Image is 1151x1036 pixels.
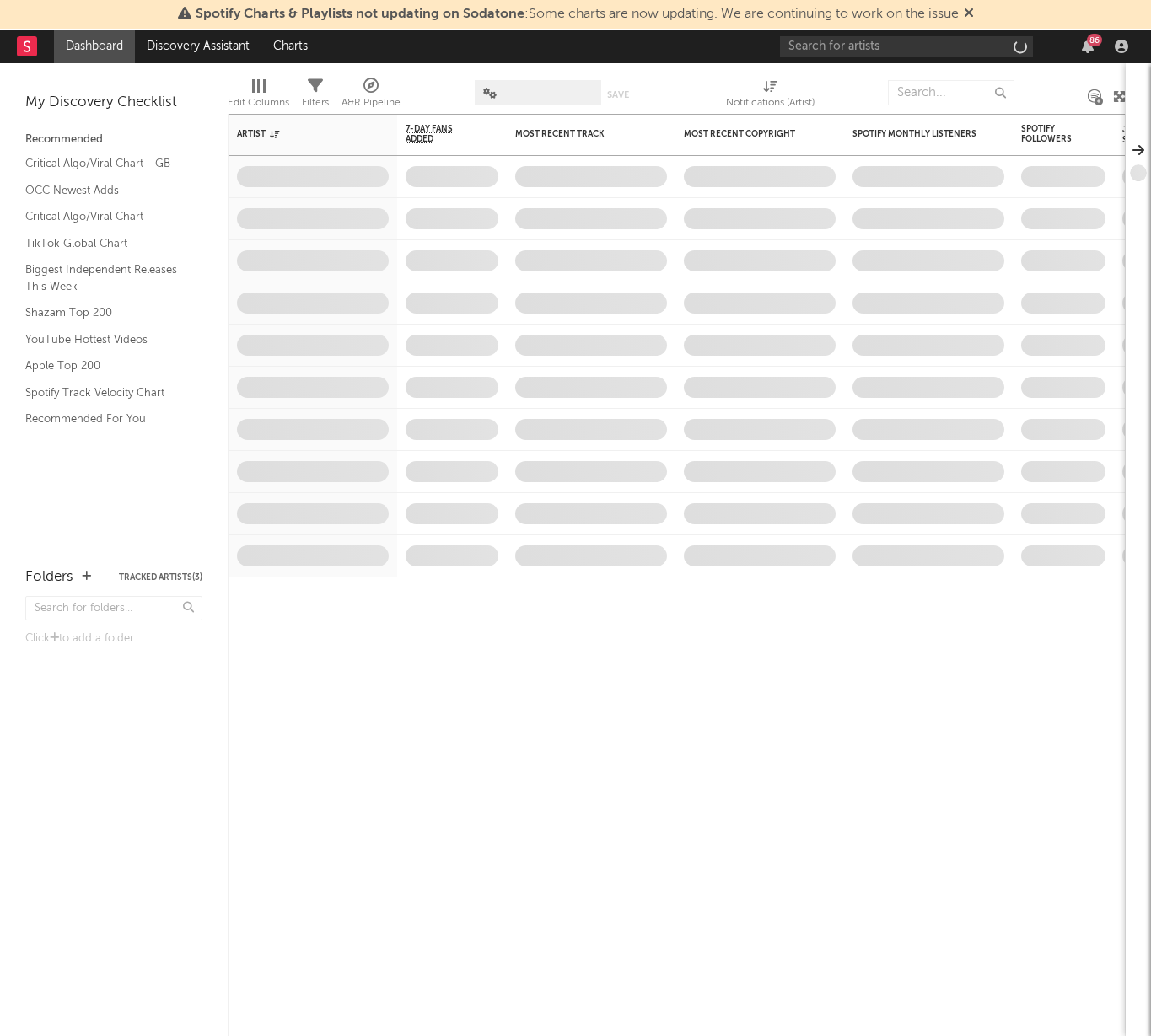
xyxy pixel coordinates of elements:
button: Save [607,90,629,99]
div: Folders [25,567,73,588]
a: Recommended For You [25,410,186,428]
a: Biggest Independent Releases This Week [25,260,186,295]
a: Apple Top 200 [25,357,186,375]
button: 86 [1082,40,1094,53]
a: OCC Newest Adds [25,181,186,200]
div: Most Recent Track [515,129,642,139]
div: Filters [302,93,329,113]
div: My Discovery Checklist [25,93,202,113]
div: Notifications (Artist) [726,72,815,121]
div: Edit Columns [228,93,289,113]
div: Artist [237,129,363,139]
a: Charts [261,30,320,63]
a: Critical Algo/Viral Chart - GB [25,154,186,173]
button: Tracked Artists(3) [119,573,202,582]
a: YouTube Hottest Videos [25,330,186,349]
div: Edit Columns [228,72,289,121]
div: 86 [1087,34,1102,46]
div: Spotify Followers [1021,124,1080,144]
div: Click to add a folder. [25,629,202,649]
div: A&R Pipeline [342,72,401,121]
div: Recommended [25,130,202,150]
a: TikTok Global Chart [25,234,186,253]
span: 7-Day Fans Added [406,124,473,144]
div: Most Recent Copyright [684,129,810,139]
a: Critical Algo/Viral Chart [25,207,186,226]
span: Dismiss [964,8,974,21]
span: : Some charts are now updating. We are continuing to work on the issue [196,8,959,21]
input: Search for folders... [25,596,202,620]
span: Spotify Charts & Playlists not updating on Sodatone [196,8,524,21]
a: Dashboard [54,30,135,63]
a: Discovery Assistant [135,30,261,63]
input: Search... [888,80,1014,105]
a: Shazam Top 200 [25,303,186,322]
div: Filters [302,72,329,121]
div: Spotify Monthly Listeners [852,129,979,139]
div: A&R Pipeline [342,93,401,113]
input: Search for artists [780,36,1033,57]
a: Spotify Track Velocity Chart [25,384,186,402]
div: Notifications (Artist) [726,93,815,113]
